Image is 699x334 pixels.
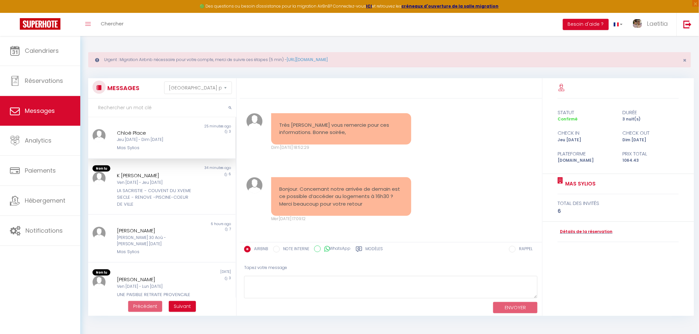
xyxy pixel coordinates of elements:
div: Mas Sylios [117,249,194,255]
label: Modèles [366,246,383,254]
a: ICI [366,3,372,9]
button: Ouvrir le widget de chat LiveChat [5,3,25,22]
div: Mas Sylios [117,145,194,151]
span: Chercher [101,20,124,27]
img: ... [633,19,643,28]
img: logout [683,20,692,28]
div: statut [553,109,618,117]
span: 6 [229,172,231,177]
div: [DOMAIN_NAME] [553,157,618,164]
img: ... [246,177,263,193]
div: [PERSON_NAME] [117,276,194,284]
a: Détails de la réservation [558,229,612,235]
div: total des invités [558,199,679,207]
a: ... Laetitia [628,13,677,36]
div: check out [618,129,683,137]
span: Suivant [174,303,191,310]
span: Analytics [25,136,52,145]
img: ... [92,276,106,289]
span: Messages [25,107,55,115]
span: Laetitia [647,19,668,28]
a: Mas Sylios [563,180,596,188]
button: Close [683,57,687,63]
span: Réservations [25,77,63,85]
button: Besoin d'aide ? [563,19,609,30]
div: 34 minutes ago [162,165,236,172]
label: AIRBNB [251,246,268,253]
div: Prix total [618,150,683,158]
span: Notifications [25,226,63,235]
h3: MESSAGES [106,81,139,95]
a: [URL][DOMAIN_NAME] [287,57,328,62]
div: Dim [DATE] [618,137,683,143]
div: [PERSON_NAME] 30 Aoû - [PERSON_NAME] [DATE] [117,235,194,247]
span: 3 [229,276,231,281]
div: 6 hours ago [162,221,236,227]
div: [DATE] [162,269,236,276]
button: Next [169,301,196,312]
div: Ven [DATE] - Jeu [DATE] [117,180,194,186]
span: 7 [230,227,231,232]
span: Non lu [92,269,110,276]
div: Mer [DATE] 17:09:12 [271,216,411,222]
div: K [PERSON_NAME] [117,172,194,180]
div: 3 nuit(s) [618,116,683,122]
span: Calendriers [25,47,59,55]
img: Super Booking [20,18,60,30]
span: Hébergement [25,196,65,205]
button: Previous [128,301,162,312]
img: ... [246,113,263,129]
img: ... [92,227,106,240]
span: Confirmé [558,116,577,122]
div: Plateforme [553,150,618,158]
div: Tapez votre message [244,260,538,276]
img: ... [92,172,106,185]
div: Urgent : Migration Airbnb nécessaire pour votre compte, merci de suivre ces étapes (5 min) - [88,52,691,67]
label: RAPPEL [516,246,533,253]
div: 6 [558,207,679,215]
div: LA SACRISTIE - COUVENT DU XVEME SIECLE - RENOVE -PISCINE-COEUR DE VILLE [117,187,194,208]
div: check in [553,129,618,137]
span: × [683,56,687,64]
span: Précédent [133,303,157,310]
div: UNE PAISIBLE RETRAITE PROVENCALE [117,291,194,298]
span: Non lu [92,165,110,172]
div: [PERSON_NAME] [117,227,194,235]
a: Chercher [96,13,129,36]
pre: Très [PERSON_NAME] vous remercie pour ces informations. Bonne soirée, [279,121,403,136]
div: 25 minutes ago [162,124,236,129]
div: Chloé Place [117,129,194,137]
pre: Bonjour. Concernant notre arrivée de demain est ce possible d’accéder au logements à 16h30 ? Merc... [279,185,403,208]
input: Rechercher un mot clé [88,99,236,117]
button: ENVOYER [493,302,537,314]
a: créneaux d'ouverture de la salle migration [402,3,499,9]
div: Jeu [DATE] - Dim [DATE] [117,137,194,143]
span: 3 [229,129,231,134]
label: WhatsApp [321,246,351,253]
div: Dim [DATE] 18:52:29 [271,145,411,151]
div: durée [618,109,683,117]
div: Jeu [DATE] [553,137,618,143]
img: ... [92,129,106,142]
div: Ven [DATE] - Lun [DATE] [117,284,194,290]
label: NOTE INTERNE [280,246,309,253]
span: Paiements [25,166,56,175]
div: 1064.43 [618,157,683,164]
